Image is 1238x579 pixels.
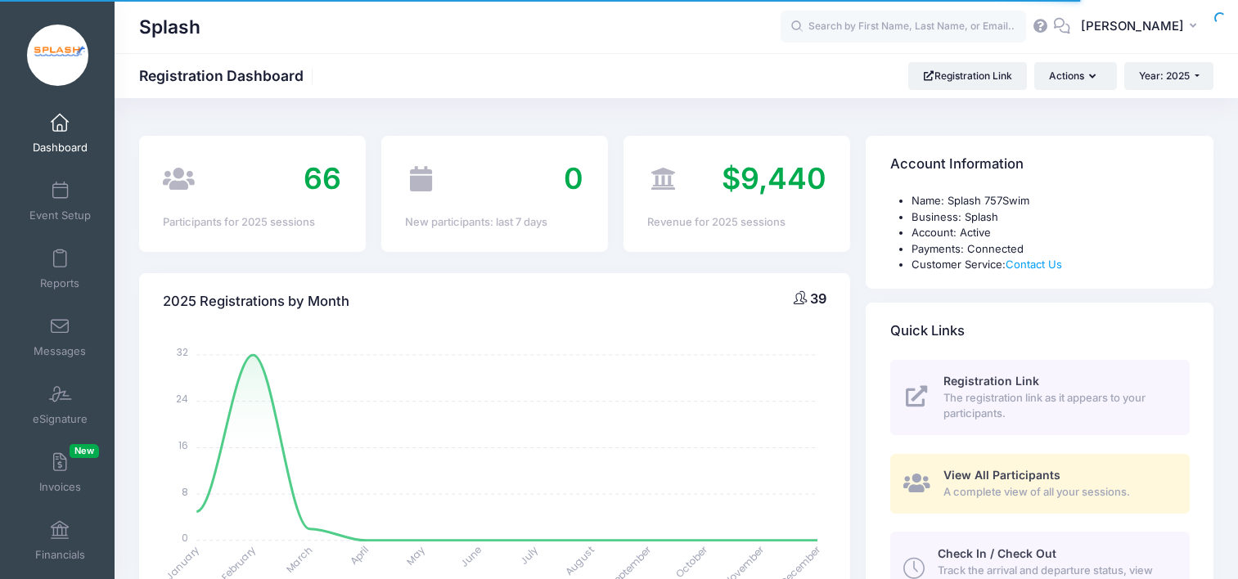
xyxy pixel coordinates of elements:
[943,390,1171,422] span: The registration link as it appears to your participants.
[1081,17,1184,35] span: [PERSON_NAME]
[890,360,1190,435] a: Registration Link The registration link as it appears to your participants.
[182,531,189,545] tspan: 0
[1006,258,1062,271] a: Contact Us
[21,173,99,230] a: Event Setup
[943,468,1060,482] span: View All Participants
[943,374,1039,388] span: Registration Link
[647,214,826,231] div: Revenue for 2025 sessions
[182,484,189,498] tspan: 8
[1139,70,1190,82] span: Year: 2025
[912,257,1190,273] li: Customer Service:
[1124,62,1213,90] button: Year: 2025
[457,542,484,569] tspan: June
[139,8,200,46] h1: Splash
[40,276,79,290] span: Reports
[912,241,1190,258] li: Payments: Connected
[283,542,316,575] tspan: March
[517,543,542,568] tspan: July
[29,209,91,222] span: Event Setup
[564,160,583,196] span: 0
[179,438,189,451] tspan: 16
[27,25,88,86] img: Splash
[938,546,1056,560] span: Check In / Check Out
[1070,8,1213,46] button: [PERSON_NAME]
[781,11,1026,43] input: Search by First Name, Last Name, or Email...
[34,344,86,358] span: Messages
[403,543,428,568] tspan: May
[405,214,583,231] div: New participants: last 7 days
[912,193,1190,209] li: Name: Splash 757Swim
[562,543,597,578] tspan: August
[21,444,99,501] a: InvoicesNew
[810,290,826,307] span: 39
[21,308,99,366] a: Messages
[304,160,341,196] span: 66
[163,214,341,231] div: Participants for 2025 sessions
[890,307,965,354] h4: Quick Links
[912,225,1190,241] li: Account: Active
[35,548,85,562] span: Financials
[139,67,317,84] h1: Registration Dashboard
[33,141,88,155] span: Dashboard
[70,444,99,458] span: New
[912,209,1190,226] li: Business: Splash
[33,412,88,426] span: eSignature
[908,62,1027,90] a: Registration Link
[177,392,189,406] tspan: 24
[178,345,189,359] tspan: 32
[1034,62,1116,90] button: Actions
[890,141,1024,188] h4: Account Information
[21,105,99,162] a: Dashboard
[21,376,99,433] a: eSignature
[347,542,371,567] tspan: April
[163,278,349,325] h4: 2025 Registrations by Month
[39,480,81,494] span: Invoices
[943,484,1171,500] span: A complete view of all your sessions.
[21,512,99,569] a: Financials
[890,454,1190,514] a: View All Participants A complete view of all your sessions.
[722,160,826,196] span: $9,440
[21,240,99,298] a: Reports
